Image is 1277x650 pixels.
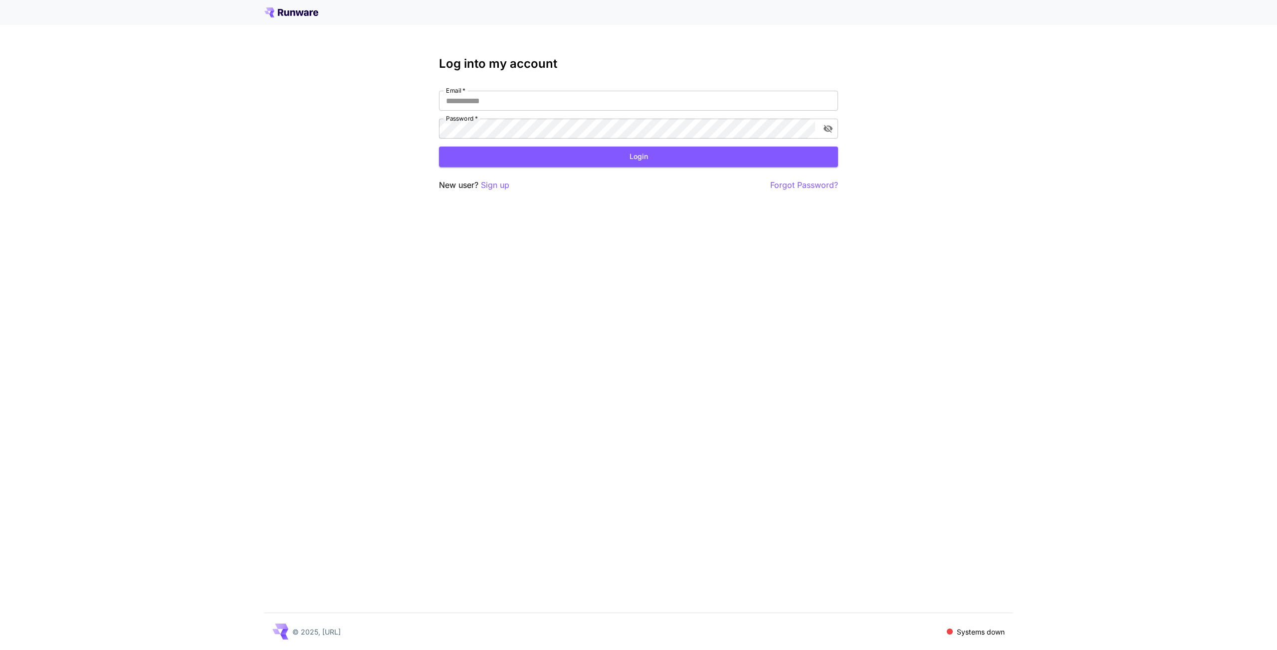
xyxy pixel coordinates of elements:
h3: Log into my account [439,57,838,71]
label: Password [446,114,478,123]
p: © 2025, [URL] [292,627,341,637]
button: Forgot Password? [770,179,838,191]
button: Sign up [481,179,509,191]
p: Systems down [957,627,1005,637]
p: New user? [439,179,509,191]
label: Email [446,86,465,95]
button: Login [439,147,838,167]
button: toggle password visibility [819,120,837,138]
